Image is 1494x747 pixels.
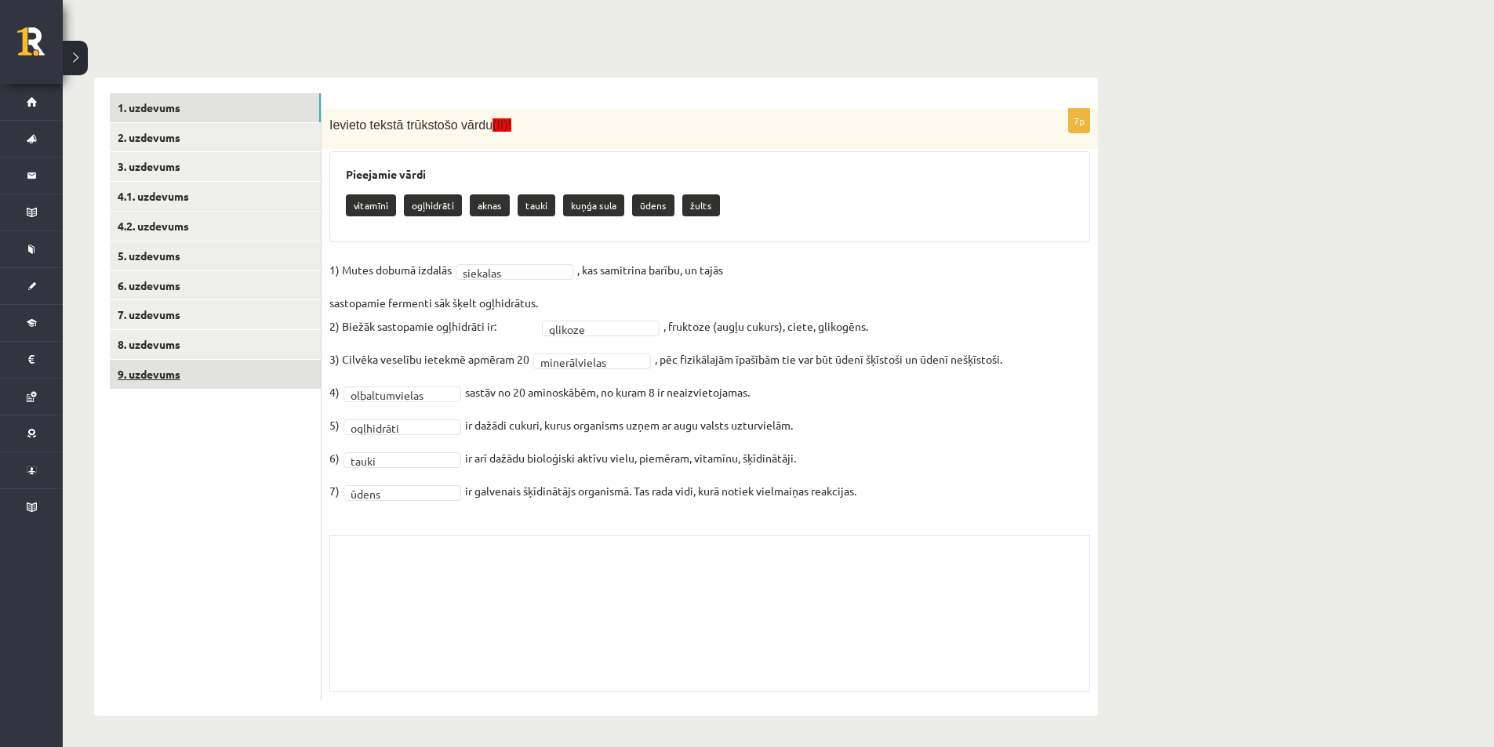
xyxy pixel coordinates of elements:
[351,387,440,403] span: olbaltumvielas
[110,182,321,211] a: 4.1. uzdevums
[110,300,321,329] a: 7. uzdevums
[351,486,440,502] span: ūdens
[463,265,552,281] span: siekalas
[110,93,321,122] a: 1. uzdevums
[329,291,538,338] p: sastopamie fermenti sāk šķelt ogļhidrātus. 2) Biežāk sastopamie ogļhidrāti ir:
[329,413,340,437] p: 5)
[344,386,461,402] a: olbaltumvielas
[344,452,461,468] a: tauki
[329,479,340,502] p: 7)
[110,123,321,152] a: 2. uzdevums
[329,258,1090,512] fieldset: , kas samitrina barību, un tajās , fruktoze (augļu cukurs), ciete, glikogēns. , pēc fizikālajām ī...
[346,168,1074,181] h3: Pieejamie vārdi
[682,194,720,216] p: žults
[404,194,462,216] p: ogļhidrāti
[549,321,638,337] span: glikoze
[351,420,440,436] span: ogļhidrāti
[17,27,63,67] a: Rīgas 1. Tālmācības vidusskola
[456,264,573,280] a: siekalas
[329,446,340,470] p: 6)
[563,194,624,216] p: kuņģa sula
[493,118,511,132] span: (II)!
[344,419,461,435] a: ogļhidrāti
[542,321,660,336] a: glikoze
[518,194,555,216] p: tauki
[329,118,511,132] span: Ievieto tekstā trūkstošo vārdu
[344,485,461,501] a: ūdens
[110,271,321,300] a: 6. uzdevums
[632,194,674,216] p: ūdens
[533,354,651,369] a: minerālvielas
[329,347,529,371] p: 3) Cilvēka veselību ietekmē apmēram 20
[351,453,440,469] span: tauki
[470,194,510,216] p: aknas
[110,212,321,241] a: 4.2. uzdevums
[540,354,630,370] span: minerālvielas
[1068,108,1090,133] p: 7p
[329,380,340,404] p: 4)
[329,258,452,281] p: 1) Mutes dobumā izdalās
[110,360,321,389] a: 9. uzdevums
[110,330,321,359] a: 8. uzdevums
[110,152,321,181] a: 3. uzdevums
[346,194,396,216] p: vitamīni
[110,241,321,270] a: 5. uzdevums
